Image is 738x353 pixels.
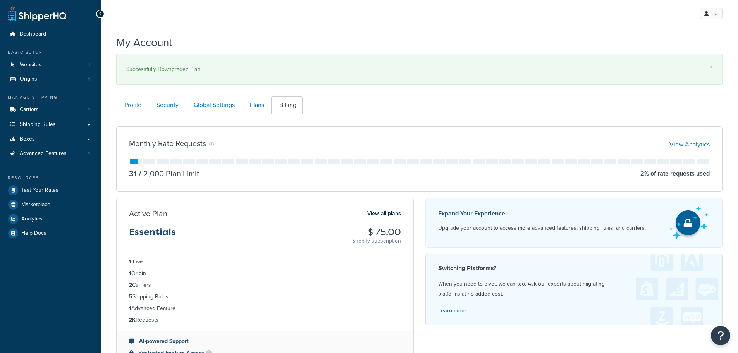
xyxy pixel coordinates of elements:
strong: 1 [129,304,131,312]
a: × [709,64,712,70]
li: Shipping Rules [129,293,401,301]
a: Marketplace [6,198,95,212]
h4: Switching Platforms? [438,263,710,273]
p: Shopify subscription [352,237,401,245]
a: Boxes [6,132,95,146]
a: View Analytics [669,140,710,149]
a: Origins 1 [6,72,95,86]
a: ShipperHQ Home [8,6,66,21]
a: Learn more [438,307,466,315]
h3: Active Plan [129,209,167,218]
p: 31 [129,168,137,179]
span: Help Docs [21,230,46,237]
a: Security [148,96,185,114]
span: Dashboard [20,31,46,38]
span: Advanced Features [20,150,67,157]
h3: Monthly Rate Requests [129,139,206,148]
p: 2,000 Plan Limit [137,168,199,179]
h1: My Account [116,35,172,50]
span: Shipping Rules [20,121,56,128]
a: Billing [271,96,303,114]
a: Advanced Features 1 [6,146,95,161]
span: Test Your Rates [21,187,58,194]
li: Requests [129,316,401,324]
a: View all plans [367,208,401,219]
h3: $ 75.00 [352,227,401,237]
span: Boxes [20,136,35,143]
span: Analytics [21,216,43,222]
a: Profile [116,96,148,114]
strong: 2K [129,316,136,324]
p: When you need to pivot, we can too. Ask our experts about migrating platforms at no added cost. [438,279,710,299]
a: Global Settings [186,96,241,114]
li: Origins [6,72,95,86]
div: Successfully Downgraded Plan [126,64,712,75]
span: 1 [88,150,90,157]
span: 1 [88,107,90,113]
a: Analytics [6,212,95,226]
li: AI-powered Support [129,337,401,346]
a: Shipping Rules [6,117,95,132]
span: Websites [20,62,41,68]
li: Advanced Feature [129,304,401,313]
div: Resources [6,175,95,181]
li: Origin [129,269,401,278]
span: Origins [20,76,37,83]
span: 1 [88,62,90,68]
div: Basic Setup [6,49,95,56]
span: / [139,168,141,179]
strong: 5 [129,293,132,301]
p: Expand Your Experience [438,208,646,219]
a: Carriers 1 [6,103,95,117]
p: 2 % of rate requests used [640,168,710,179]
p: Upgrade your account to access more advanced features, shipping rules, and carriers. [438,223,646,234]
h3: Essentials [129,227,176,243]
li: Websites [6,58,95,72]
a: Plans [242,96,270,114]
strong: 1 Live [129,258,143,266]
li: Carriers [6,103,95,117]
a: Websites 1 [6,58,95,72]
div: Manage Shipping [6,94,95,101]
a: Test Your Rates [6,183,95,197]
span: 1 [88,76,90,83]
a: Dashboard [6,27,95,41]
li: Advanced Features [6,146,95,161]
button: Open Resource Center [711,326,730,345]
a: Help Docs [6,226,95,240]
span: Marketplace [21,201,50,208]
span: Carriers [20,107,39,113]
strong: 1 [129,269,131,277]
strong: 2 [129,281,132,289]
a: Expand Your Experience Upgrade your account to access more advanced features, shipping rules, and... [425,198,723,248]
li: Carriers [129,281,401,289]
